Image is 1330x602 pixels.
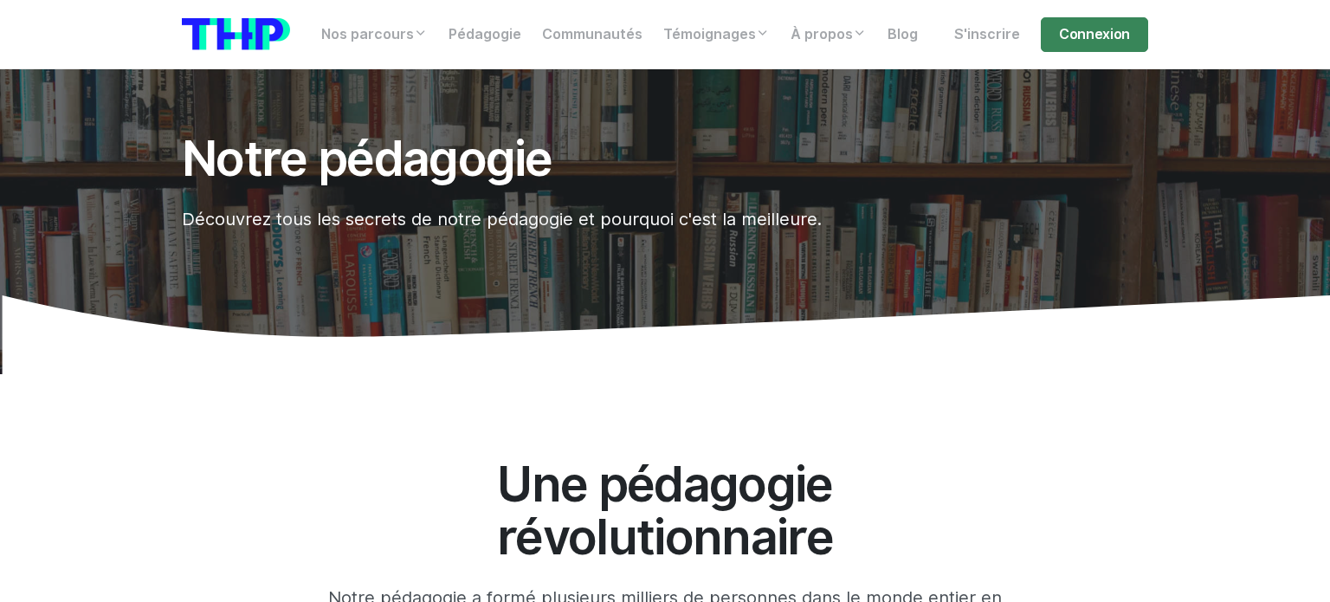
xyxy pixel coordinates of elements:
[944,17,1030,52] a: S'inscrire
[368,457,963,564] h2: Une pédagogie révolutionnaire
[532,17,653,52] a: Communautés
[780,17,877,52] a: À propos
[182,206,984,232] p: Découvrez tous les secrets de notre pédagogie et pourquoi c'est la meilleure.
[182,132,984,185] h1: Notre pédagogie
[1041,17,1148,52] a: Connexion
[182,18,290,50] img: logo
[653,17,780,52] a: Témoignages
[438,17,532,52] a: Pédagogie
[311,17,438,52] a: Nos parcours
[877,17,928,52] a: Blog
